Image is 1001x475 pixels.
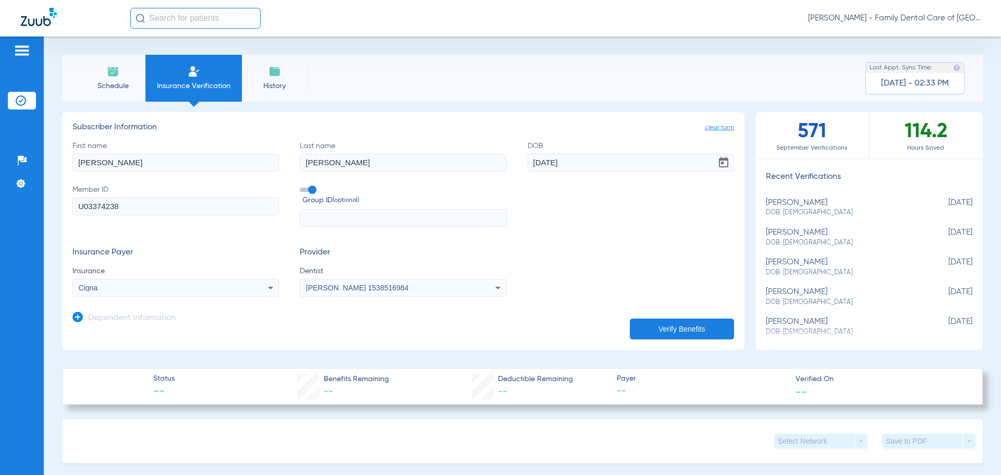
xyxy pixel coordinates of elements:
h3: Insurance Payer [72,248,279,258]
span: [DATE] [920,198,972,217]
span: Verified On [796,374,966,385]
img: Search Icon [136,14,145,23]
label: DOB [528,141,734,172]
span: [DATE] [920,317,972,336]
label: Last name [300,141,506,172]
img: hamburger-icon [14,44,30,57]
span: [PERSON_NAME] - Family Dental Care of [GEOGRAPHIC_DATA] [808,13,980,23]
div: 571 [755,112,869,159]
span: DOB: [DEMOGRAPHIC_DATA] [766,327,920,337]
span: Insurance Verification [153,81,234,91]
div: [PERSON_NAME] [766,317,920,336]
input: Last name [300,154,506,172]
button: Open calendar [713,152,734,173]
div: [PERSON_NAME] [766,228,920,247]
h3: Provider [300,248,506,258]
input: Member ID [72,198,279,215]
div: [PERSON_NAME] [766,287,920,307]
small: (optional) [333,195,359,206]
span: -- [617,385,787,398]
span: Status [153,373,175,384]
span: [DATE] [920,228,972,247]
input: DOBOpen calendar [528,154,734,172]
span: Payer [617,373,787,384]
span: [DATE] - 02:33 PM [881,78,949,89]
span: September Verifications [755,143,869,153]
img: last sync help info [953,64,960,71]
img: Manual Insurance Verification [188,65,200,78]
span: DOB: [DEMOGRAPHIC_DATA] [766,208,920,217]
h3: Recent Verifications [755,172,983,182]
label: Member ID [72,185,279,227]
img: Zuub Logo [21,8,57,26]
span: Schedule [88,81,138,91]
span: DOB: [DEMOGRAPHIC_DATA] [766,298,920,307]
span: -- [796,386,807,397]
span: Cigna [79,284,98,292]
span: DOB: [DEMOGRAPHIC_DATA] [766,268,920,277]
span: Hours Saved [869,143,983,153]
input: Search for patients [130,8,261,29]
label: First name [72,141,279,172]
span: [DATE] [920,258,972,277]
span: History [250,81,299,91]
span: Dentist [300,266,506,276]
span: Group ID [302,195,506,206]
span: -- [498,387,507,396]
span: DOB: [DEMOGRAPHIC_DATA] [766,238,920,248]
h3: Subscriber Information [72,123,734,133]
span: -- [324,387,333,396]
img: Schedule [107,65,119,78]
h3: Dependent Information [88,313,176,324]
button: Verify Benefits [630,319,734,339]
div: [PERSON_NAME] [766,258,920,277]
div: 114.2 [869,112,983,159]
input: First name [72,154,279,172]
span: Last Appt. Sync Time: [870,63,932,73]
span: [PERSON_NAME] 1538516984 [306,284,409,292]
span: Deductible Remaining [498,374,573,385]
span: -- [153,385,175,399]
span: [DATE] [920,287,972,307]
span: Insurance [72,266,279,276]
span: clear form [705,123,734,133]
img: History [268,65,281,78]
div: [PERSON_NAME] [766,198,920,217]
span: Benefits Remaining [324,374,389,385]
